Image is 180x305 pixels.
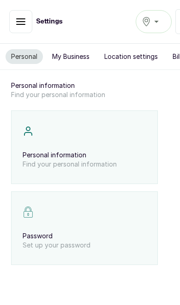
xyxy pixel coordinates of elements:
[6,49,43,64] button: Personal
[47,49,95,64] button: My Business
[23,231,146,241] p: Password
[99,49,163,64] button: Location settings
[23,160,146,169] p: Find your personal information
[36,17,63,26] h1: Settings
[11,90,169,99] p: Find your personal information
[11,81,169,90] p: Personal information
[11,110,158,184] div: Personal informationFind your personal information
[23,150,146,160] p: Personal information
[23,241,146,250] p: Set up your password
[11,191,158,265] div: PasswordSet up your password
